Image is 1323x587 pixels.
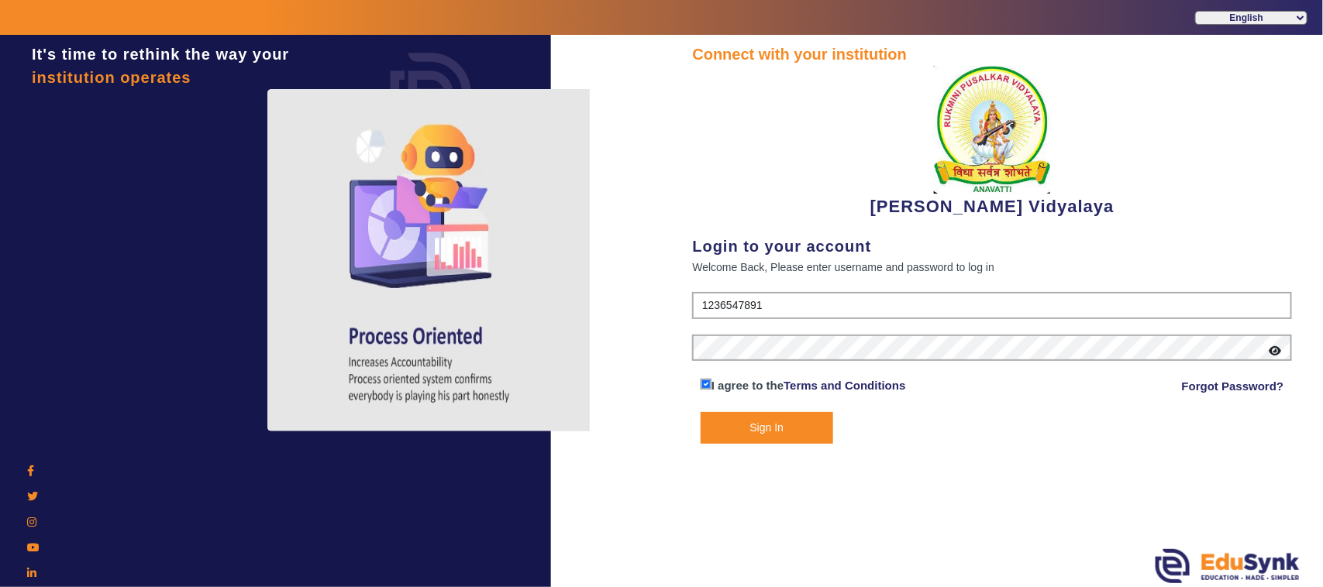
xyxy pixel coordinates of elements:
div: Welcome Back, Please enter username and password to log in [692,258,1292,276]
input: User Name [692,292,1292,320]
a: Forgot Password? [1182,377,1284,396]
span: institution operates [32,69,191,86]
a: Terms and Conditions [784,379,905,392]
img: 1f9ccde3-ca7c-4581-b515-4fcda2067381 [934,66,1050,194]
div: Connect with your institution [692,43,1292,66]
div: Login to your account [692,235,1292,258]
button: Sign In [701,412,833,444]
span: I agree to the [711,379,784,392]
img: login.png [373,35,489,151]
span: It's time to rethink the way your [32,46,289,63]
div: [PERSON_NAME] Vidyalaya [692,66,1292,219]
img: edusynk.png [1156,549,1300,583]
img: login4.png [267,89,593,431]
